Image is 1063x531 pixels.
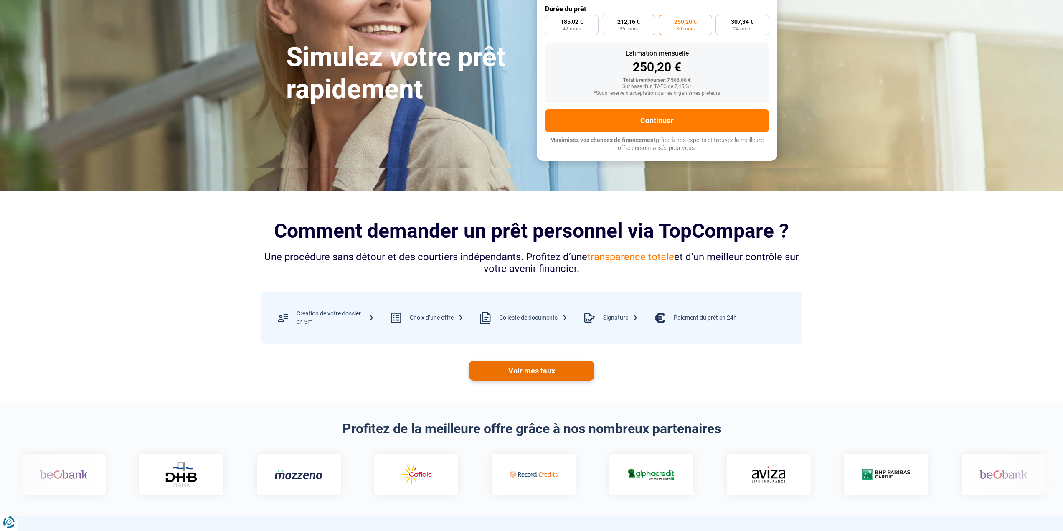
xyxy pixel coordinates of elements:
[552,78,762,84] div: Total à rembourser: 7 506,00 €
[545,109,769,132] button: Continuer
[552,61,762,74] div: 250,20 €
[552,50,762,57] div: Estimation mensuelle
[677,466,711,482] img: Aviza
[318,462,366,487] img: Cofidis
[410,314,464,322] div: Choix d’une offre
[676,26,695,31] span: 30 mois
[674,314,737,322] div: Paiement du prêt en 24h
[617,19,640,25] span: 212,16 €
[200,469,249,480] img: Mozzeno
[545,136,769,152] p: grâce à nos experts et trouvez la meilleure offre personnalisée pour vous.
[905,462,953,487] img: Beobank
[499,314,568,322] div: Collecte de documents
[261,421,802,437] h2: Profitez de la meilleure offre grâce à nos nombreux partenaires
[90,462,124,487] img: DHB Bank
[552,91,762,97] div: *Sous réserve d'acceptation par les organismes prêteurs
[435,462,483,487] img: Record credits
[733,26,751,31] span: 24 mois
[552,84,762,90] div: Sur base d'un TAEG de 7,45 %*
[261,251,802,275] div: Une procédure sans détour et des courtiers indépendants. Profitez d’une et d’un meilleur contrôle...
[619,26,638,31] span: 36 mois
[674,19,697,25] span: 250,20 €
[261,219,802,242] h2: Comment demander un prêt personnel via TopCompare ?
[603,314,638,322] div: Signature
[286,41,527,106] h1: Simulez votre prêt rapidement
[788,469,836,480] img: Cardif
[731,19,753,25] span: 307,34 €
[545,5,769,13] label: Durée du prêt
[469,361,594,381] a: Voir mes taux
[561,19,583,25] span: 185,02 €
[553,467,601,482] img: Alphacredit
[587,251,674,263] span: transparence totale
[563,26,581,31] span: 42 mois
[550,137,656,143] span: Maximisez vos chances de financement
[297,310,374,326] div: Création de votre dossier en 5m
